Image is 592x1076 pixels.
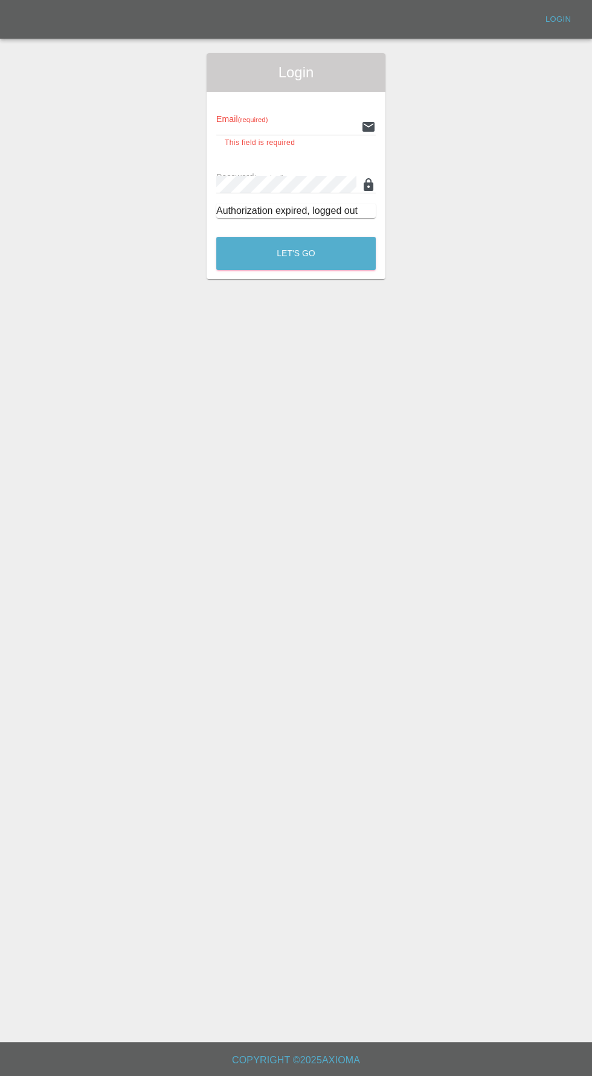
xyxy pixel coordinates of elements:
[539,10,578,29] a: Login
[254,174,285,181] small: (required)
[216,172,284,182] span: Password
[10,1052,582,1069] h6: Copyright © 2025 Axioma
[216,63,376,82] span: Login
[216,237,376,270] button: Let's Go
[216,204,376,218] div: Authorization expired, logged out
[216,114,268,124] span: Email
[225,137,367,149] p: This field is required
[238,116,268,123] small: (required)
